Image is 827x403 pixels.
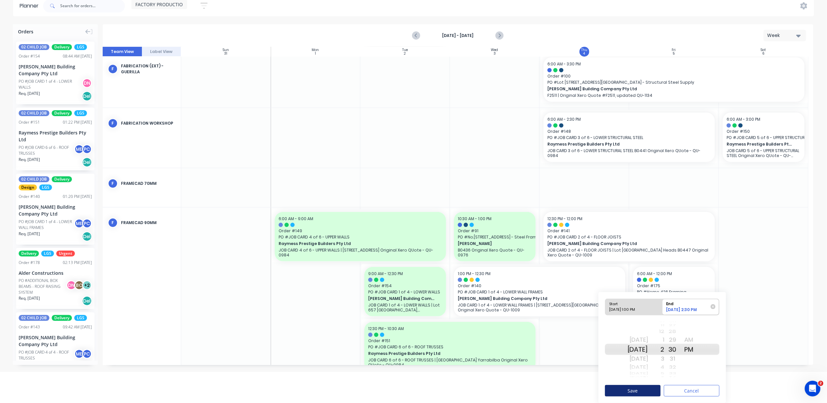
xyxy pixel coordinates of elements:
[664,371,681,376] div: 33
[664,344,681,355] div: 30
[605,385,661,396] button: Save
[664,335,681,345] div: 29
[727,129,801,134] span: Order # 150
[368,338,532,344] span: Order # 151
[368,303,442,312] p: JOB CARD 1 of 4 - LOWER WALLS | Lot 657 [GEOGRAPHIC_DATA], [GEOGRAPHIC_DATA]
[74,44,87,50] span: LGS
[664,327,681,336] div: 28
[74,110,87,116] span: LGS
[56,251,75,256] span: Urgent
[52,44,72,50] span: Delivery
[368,271,403,276] span: 9:00 AM - 12:30 PM
[664,307,712,315] div: [DATE] 2:30 PM
[279,228,442,234] span: Order # 149
[74,349,84,359] div: ME
[74,144,84,154] div: ME
[458,296,605,302] span: [PERSON_NAME] Building Company Pty Ltd
[761,48,766,52] div: Sat
[547,141,695,147] span: Raymess Prestige Builders Pty Ltd
[673,52,675,55] div: 5
[279,241,426,247] span: Raymess Prestige Builders Pty Ltd
[681,344,697,355] div: PM
[648,376,664,378] div: 6
[425,33,491,39] strong: [DATE] - [DATE]
[458,234,532,240] span: PO # No.[STREET_ADDRESS] - Steel Framing Design & Supply - Rev 2
[19,157,40,163] span: Req. [DATE]
[664,321,681,323] div: 26
[279,216,313,221] span: 6:00 AM - 9:00 AM
[368,289,442,295] span: PO # JOB CARD 1 of 4 - LOWER WALLS
[142,47,181,57] button: Label View
[82,78,92,88] div: DN
[727,148,801,158] p: JOB CARD 5 of 6 - UPPER STRUCTURAL STEEL Original Xero QUote - QU-0984
[121,63,176,75] div: FABRICATION (EXT) - GUERILLA
[19,349,76,361] div: PO #JOB CARD 4 of 4 - ROOF TRUSSES
[63,194,92,200] div: 01:20 PM [DATE]
[108,64,118,74] div: F
[312,48,319,52] div: Mon
[764,30,806,41] button: Week
[727,116,760,122] span: 6:00 AM - 3:00 PM
[82,219,92,228] div: PC
[458,248,532,257] p: B0436 Original Xero Quote - QU-0976
[19,203,92,217] div: [PERSON_NAME] Building Company Pty Ltd
[63,119,92,125] div: 01:22 PM [DATE]
[547,248,711,257] p: JOB CARD 2 of 4 - FLOOR JOISTS | Lot [GEOGRAPHIC_DATA] Heads B0447 Original Xero Quote - QU-1009
[368,283,442,289] span: Order # 154
[82,232,92,241] div: Del
[628,371,648,376] div: [DATE]
[41,251,54,256] span: LGS
[664,319,681,380] div: Minute
[648,321,664,323] div: 10
[628,335,648,345] div: [DATE]
[19,270,92,276] div: Alder Constructions
[368,358,532,367] p: JOB CARD 6 of 6 - ROOF TRUSSES | [GEOGRAPHIC_DATA] Yarrabilba Original Xero QUote - QU-0984
[547,61,581,67] span: 6:00 AM - 3:30 PM
[664,354,681,364] div: 31
[637,289,711,295] span: PO # Home 426 Framing
[19,44,49,50] span: 02 CHILD JOB
[135,1,186,8] span: FACTORY PRODUCTION
[19,251,39,256] span: Delivery
[727,141,793,147] span: Raymess Prestige Builders Pty Ltd
[19,145,76,156] div: PO #JOB CARD 6 of 6 - ROOF TRUSSES
[121,181,176,186] div: FRAMECAD 70mm
[19,79,84,90] div: PO #JOB CARD 1 of 4 - LOWER WALLS
[581,48,587,52] div: Thu
[108,218,118,228] div: F
[458,283,621,289] span: Order # 140
[672,48,676,52] div: Fri
[19,278,68,295] div: PO #ADDITIONAL BOX BEAMS - ROOF RAISING SYSTEM
[628,344,648,355] div: [DATE]
[681,335,697,345] div: AM
[664,376,681,378] div: 34
[19,63,92,77] div: [PERSON_NAME] Building Company Pty Ltd
[315,52,316,55] div: 1
[628,363,648,372] div: [DATE]
[648,344,664,355] div: 2
[547,234,711,240] span: PO # JOB CARD 2 of 4 - FLOOR JOISTS
[805,381,820,396] iframe: Intercom live chat
[224,52,228,55] div: 31
[648,371,664,376] div: 5
[727,135,801,141] span: PO # JOB CARD 5 of 6 - UPPER STRUCTURAL STEEL
[121,120,176,126] div: FABRICATION WORKSHOP
[82,349,92,359] div: PC
[458,303,621,312] p: JOB CARD 1 of 4 - LOWER WALL FRAMES | [STREET_ADDRESS][GEOGRAPHIC_DATA] Original Xero Quote - QU-...
[63,324,92,330] div: 09:42 AM [DATE]
[607,307,655,315] div: [DATE] 1:00 PM
[628,354,648,364] div: [DATE]
[52,176,72,182] span: Delivery
[82,91,92,101] div: Del
[547,86,775,92] span: [PERSON_NAME] Building Company Pty Ltd
[547,116,581,122] span: 6:00 AM - 2:30 PM
[82,144,92,154] div: PC
[19,315,49,321] span: 02 CHILD JOB
[223,48,229,52] div: Sun
[63,260,92,266] div: 02:13 PM [DATE]
[547,73,801,79] span: Order # 100
[458,228,532,234] span: Order # 91
[637,271,672,276] span: 6:00 AM - 12:00 PM
[52,110,72,116] span: Delivery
